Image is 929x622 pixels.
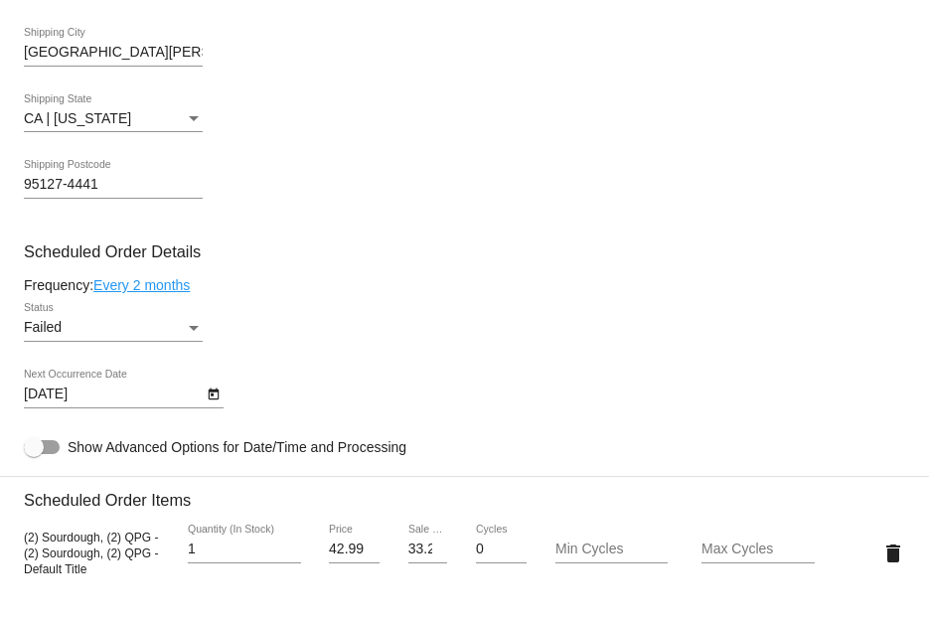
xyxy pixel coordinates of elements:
[24,476,905,510] h3: Scheduled Order Items
[24,320,203,336] mat-select: Status
[24,277,905,293] div: Frequency:
[93,277,190,293] a: Every 2 months
[701,542,815,557] input: Max Cycles
[555,542,669,557] input: Min Cycles
[24,319,62,335] span: Failed
[188,542,301,557] input: Quantity (In Stock)
[68,437,406,457] span: Show Advanced Options for Date/Time and Processing
[881,542,905,565] mat-icon: delete
[24,242,905,261] h3: Scheduled Order Details
[329,542,380,557] input: Price
[24,45,203,61] input: Shipping City
[24,111,203,127] mat-select: Shipping State
[24,110,131,126] span: CA | [US_STATE]
[408,542,448,557] input: Sale Price
[476,542,527,557] input: Cycles
[24,387,203,402] input: Next Occurrence Date
[24,177,203,193] input: Shipping Postcode
[203,383,224,403] button: Open calendar
[24,531,158,576] span: (2) Sourdough, (2) QPG - (2) Sourdough, (2) QPG - Default Title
